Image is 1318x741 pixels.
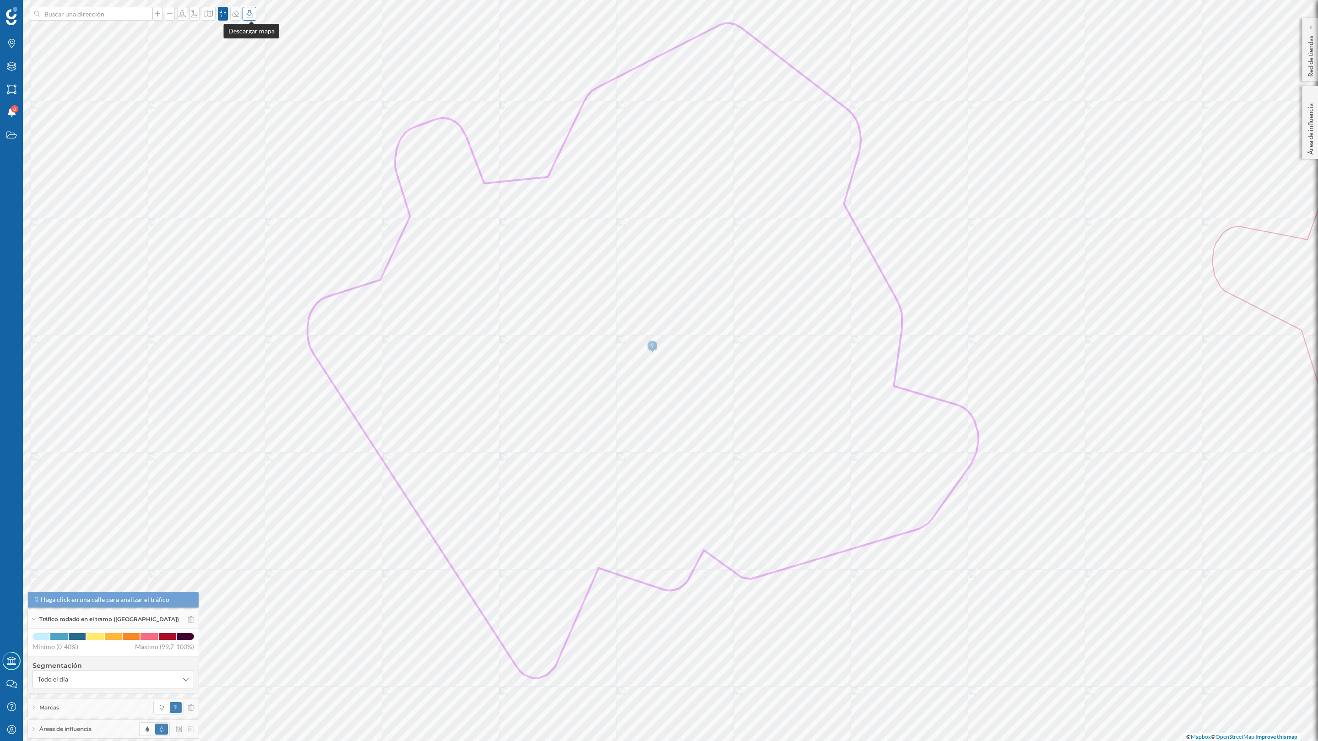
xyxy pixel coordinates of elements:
a: OpenStreetMap [1215,733,1254,740]
span: Máximo (99,7-100%) [135,642,194,651]
span: 8 [13,104,16,113]
span: Mínimo (0-40%) [32,642,78,651]
h4: Segmentación [32,661,194,670]
img: Geoblink Logo [6,7,17,25]
p: Red de tiendas [1306,32,1315,77]
div: Descargar mapa [224,24,279,38]
span: Soporte [18,6,51,15]
span: Tráfico rodado en el tramo ([GEOGRAPHIC_DATA]) [39,615,179,623]
span: Marcas [39,703,59,712]
span: Haga click en una calle para analizar el tráfico [41,595,169,604]
span: Áreas de influencia [39,725,92,733]
a: Mapbox [1191,733,1211,740]
a: Improve this map [1255,733,1297,740]
p: Área de influencia [1306,100,1315,155]
div: © © [1184,733,1300,741]
span: Todo el día [38,675,68,684]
